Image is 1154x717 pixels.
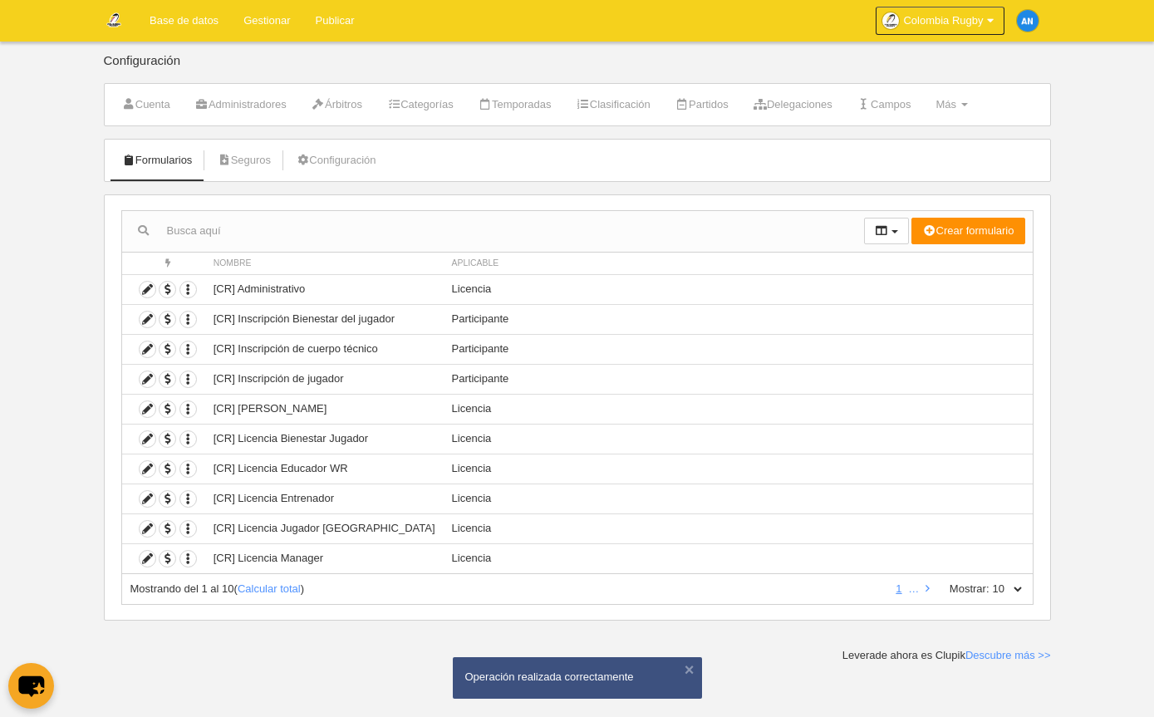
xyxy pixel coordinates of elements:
td: [CR] Licencia Entrenador [205,484,444,513]
td: Participante [444,364,1033,394]
td: Licencia [444,394,1033,424]
td: [CR] Administrativo [205,274,444,304]
img: Colombia Rugby [104,10,124,30]
span: Aplicable [452,258,499,268]
button: × [681,661,698,678]
span: Mostrando del 1 al 10 [130,582,234,595]
div: Leverade ahora es Clupik [842,648,1051,663]
a: Calcular total [238,582,301,595]
span: Más [935,98,956,110]
a: Clasificación [567,92,660,117]
a: Configuración [287,148,385,173]
td: Licencia [444,543,1033,573]
button: Crear formulario [911,218,1024,244]
a: 1 [892,582,905,595]
img: c2l6ZT0zMHgzMCZmcz05JnRleHQ9QU4mYmc9MWU4OGU1.png [1017,10,1039,32]
td: [CR] Licencia Manager [205,543,444,573]
div: Operación realizada correctamente [465,670,690,685]
td: Licencia [444,513,1033,543]
label: Mostrar: [933,582,989,597]
li: … [908,582,919,597]
td: [CR] [PERSON_NAME] [205,394,444,424]
input: Busca aquí [122,219,864,243]
div: ( ) [130,582,885,597]
td: [CR] Licencia Jugador [GEOGRAPHIC_DATA] [205,513,444,543]
a: Cuenta [113,92,179,117]
span: Colombia Rugby [903,12,983,29]
a: Delegaciones [744,92,842,117]
a: Categorías [378,92,463,117]
td: Licencia [444,274,1033,304]
td: [CR] Inscripción Bienestar del jugador [205,304,444,334]
td: Licencia [444,424,1033,454]
a: Formularios [113,148,202,173]
a: Seguros [208,148,280,173]
td: [CR] Licencia Educador WR [205,454,444,484]
a: Administradores [186,92,296,117]
td: Licencia [444,484,1033,513]
a: Campos [848,92,921,117]
a: Árbitros [302,92,371,117]
td: [CR] Inscripción de cuerpo técnico [205,334,444,364]
img: Oanpu9v8aySI.30x30.jpg [882,12,899,29]
span: Nombre [214,258,252,268]
button: chat-button [8,663,54,709]
a: Partidos [666,92,738,117]
td: [CR] Licencia Bienestar Jugador [205,424,444,454]
a: Temporadas [469,92,561,117]
td: [CR] Inscripción de jugador [205,364,444,394]
td: Licencia [444,454,1033,484]
a: Descubre más >> [965,649,1051,661]
td: Participante [444,304,1033,334]
a: Más [926,92,976,117]
a: Colombia Rugby [876,7,1004,35]
div: Configuración [104,54,1051,83]
td: Participante [444,334,1033,364]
